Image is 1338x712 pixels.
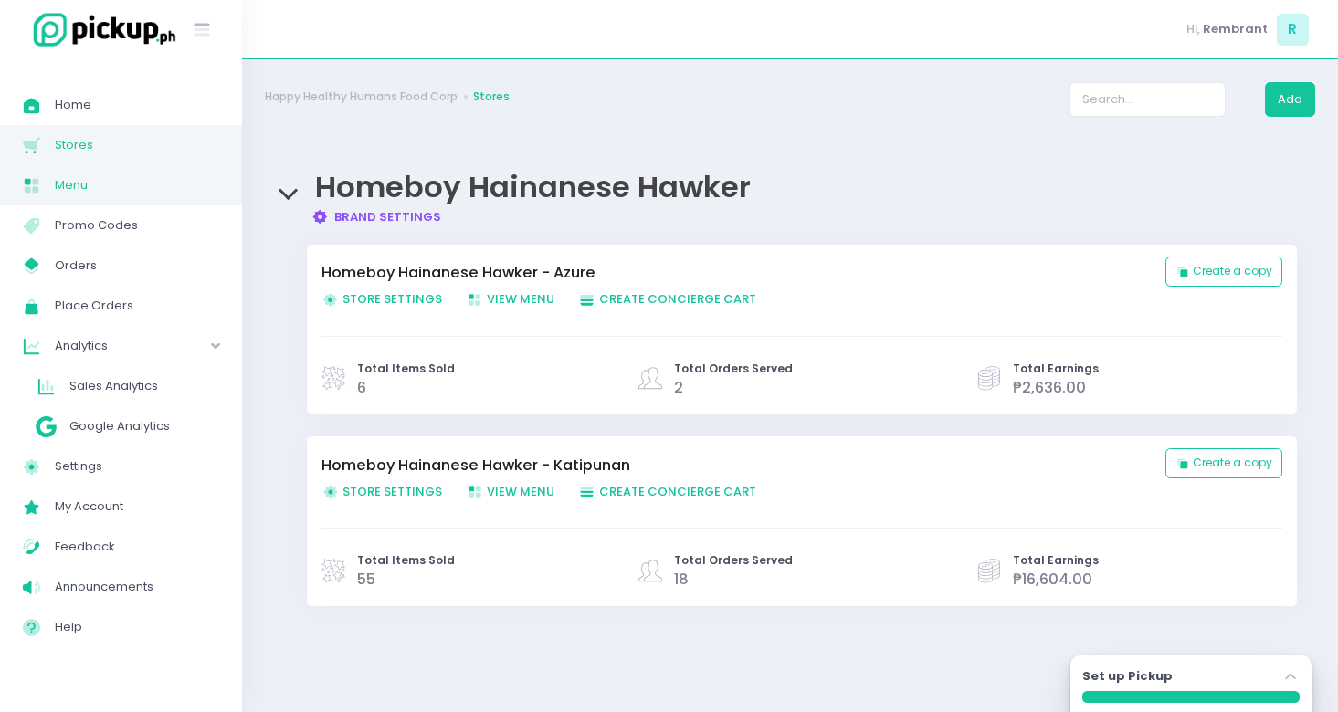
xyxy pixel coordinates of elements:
[321,483,442,500] span: Store Settings
[55,173,219,197] span: Menu
[55,615,219,639] span: Help
[265,152,1315,225] div: Homeboy Hainanese Hawker Brand Settings
[1013,569,1092,590] span: ₱16,604.00
[1082,667,1173,686] label: Set up Pickup
[69,414,219,438] span: Google Analytics
[473,89,510,105] a: Stores
[55,133,219,157] span: Stores
[321,290,466,309] a: Store Settings
[674,569,689,590] span: 18
[1165,257,1282,287] button: Create a copy
[466,290,578,309] a: View Menu
[315,166,751,207] span: Homeboy Hainanese Hawker
[1165,448,1282,478] button: Create a copy
[69,374,219,398] span: Sales Analytics
[466,290,554,308] span: View Menu
[1069,82,1226,117] input: Search...
[357,377,366,398] span: 6
[55,254,219,277] span: Orders
[578,290,756,308] span: Create Concierge Cart
[321,455,1147,476] a: Homeboy Hainanese Hawker - Katipunan
[466,483,578,501] a: View Menu
[321,262,1147,284] a: Homeboy Hainanese Hawker - Azure
[1265,82,1315,117] button: Add
[321,483,466,501] a: Store Settings
[357,569,375,590] span: 55
[321,290,442,308] span: Store Settings
[55,214,219,237] span: Promo Codes
[578,483,756,500] span: Create Concierge Cart
[674,377,683,398] span: 2
[311,208,442,225] a: Brand Settings
[55,334,160,358] span: Analytics
[265,89,458,105] a: Happy Healthy Humans Food Corp
[265,226,1315,665] div: Homeboy Hainanese Hawker Brand Settings
[466,483,554,500] span: View Menu
[55,575,219,599] span: Announcements
[674,361,793,377] span: Total Orders Served
[1277,14,1309,46] span: R
[55,294,219,318] span: Place Orders
[578,290,780,309] a: Create Concierge Cart
[674,552,793,569] span: Total Orders Served
[15,406,242,446] a: Google Analytics
[1013,552,1099,569] span: Total Earnings
[55,495,219,518] span: My Account
[55,93,219,117] span: Home
[23,10,178,49] img: logo
[1013,377,1086,398] span: ₱2,636.00
[1203,20,1268,38] span: Rembrant
[578,483,780,501] a: Create Concierge Cart
[1013,361,1099,377] span: Total Earnings
[55,455,219,478] span: Settings
[357,552,455,569] span: Total Items Sold
[15,366,242,406] a: Sales Analytics
[1186,20,1200,38] span: Hi,
[357,361,455,377] span: Total Items Sold
[55,535,219,559] span: Feedback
